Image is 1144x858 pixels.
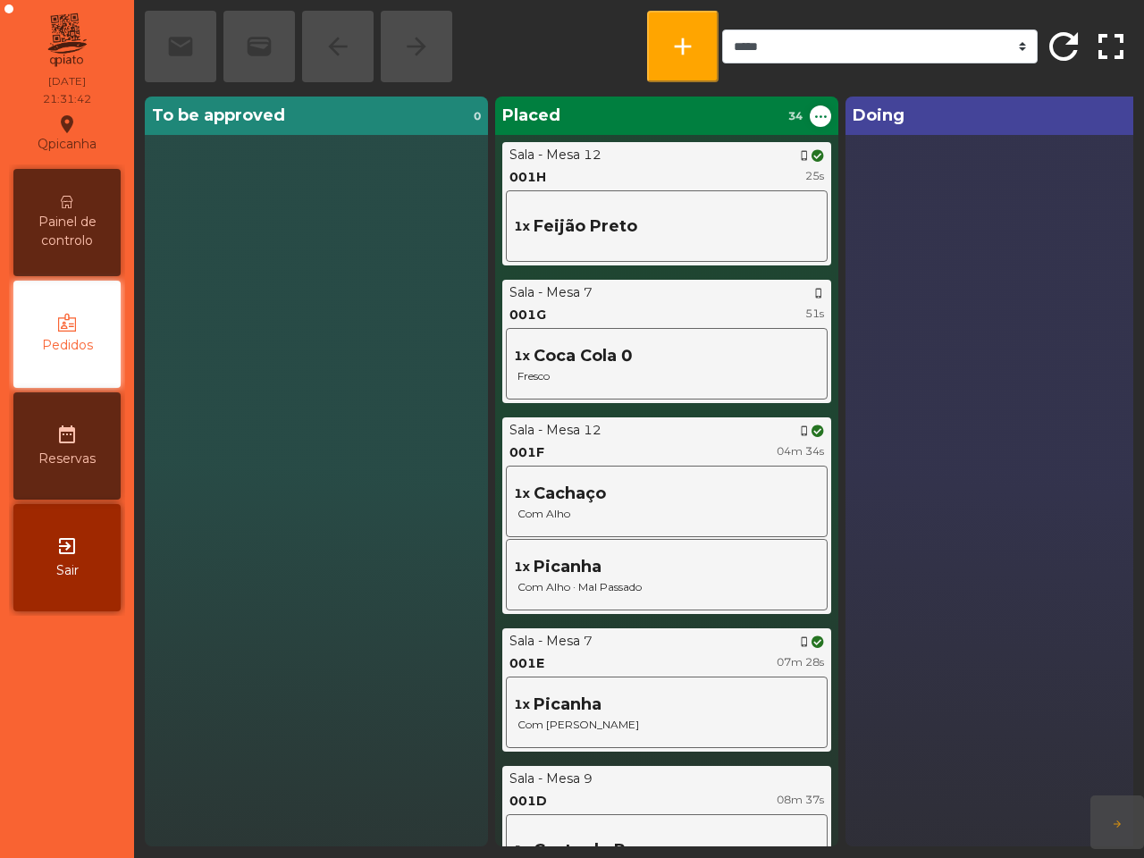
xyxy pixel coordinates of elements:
[18,213,116,250] span: Painel de controlo
[647,11,719,82] button: add
[777,655,824,669] span: 07m 28s
[509,632,543,651] div: Sala -
[514,506,820,522] span: Com Alho
[669,32,697,61] span: add
[509,306,546,324] div: 001G
[48,73,86,89] div: [DATE]
[509,770,543,788] div: Sala -
[514,717,820,733] span: Com [PERSON_NAME]
[805,169,824,182] span: 25s
[1089,25,1132,68] span: fullscreen
[38,450,96,468] span: Reservas
[799,636,810,647] span: phone_iphone
[56,114,78,135] i: location_on
[777,444,824,458] span: 04m 34s
[38,111,97,156] div: Qpicanha
[509,421,543,440] div: Sala -
[514,558,530,576] span: 1x
[56,561,79,580] span: Sair
[43,91,91,107] div: 21:31:42
[509,146,543,164] div: Sala -
[546,770,593,788] div: Mesa 9
[810,105,831,127] button: ...
[799,425,810,436] span: phone_iphone
[42,336,93,355] span: Pedidos
[853,104,904,128] span: Doing
[788,108,803,124] span: 34
[514,347,530,366] span: 1x
[56,535,78,557] i: exit_to_app
[1090,795,1144,849] button: arrow_forward
[1042,25,1085,68] span: refresh
[45,9,88,71] img: qpiato
[509,792,547,811] div: 001D
[509,283,543,302] div: Sala -
[534,693,601,717] span: Picanha
[509,443,544,462] div: 001F
[534,482,606,506] span: Cachaço
[514,695,530,714] span: 1x
[1112,819,1123,829] span: arrow_forward
[514,368,820,384] span: Fresco
[546,421,601,440] div: Mesa 12
[509,654,544,673] div: 001E
[546,283,593,302] div: Mesa 7
[474,108,481,124] span: 0
[514,484,530,503] span: 1x
[777,793,824,806] span: 08m 37s
[546,146,601,164] div: Mesa 12
[546,632,593,651] div: Mesa 7
[1041,11,1086,82] button: refresh
[799,150,810,161] span: phone_iphone
[805,307,824,320] span: 51s
[1089,11,1133,82] button: fullscreen
[534,344,633,368] span: Coca Cola 0
[813,288,824,299] span: phone_iphone
[152,104,285,128] span: To be approved
[514,579,820,595] span: Com Alho · Mal Passado
[534,555,601,579] span: Picanha
[502,104,560,128] span: Placed
[509,168,546,187] div: 001H
[534,214,637,239] span: Feijão Preto
[56,424,78,445] i: date_range
[514,217,530,236] span: 1x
